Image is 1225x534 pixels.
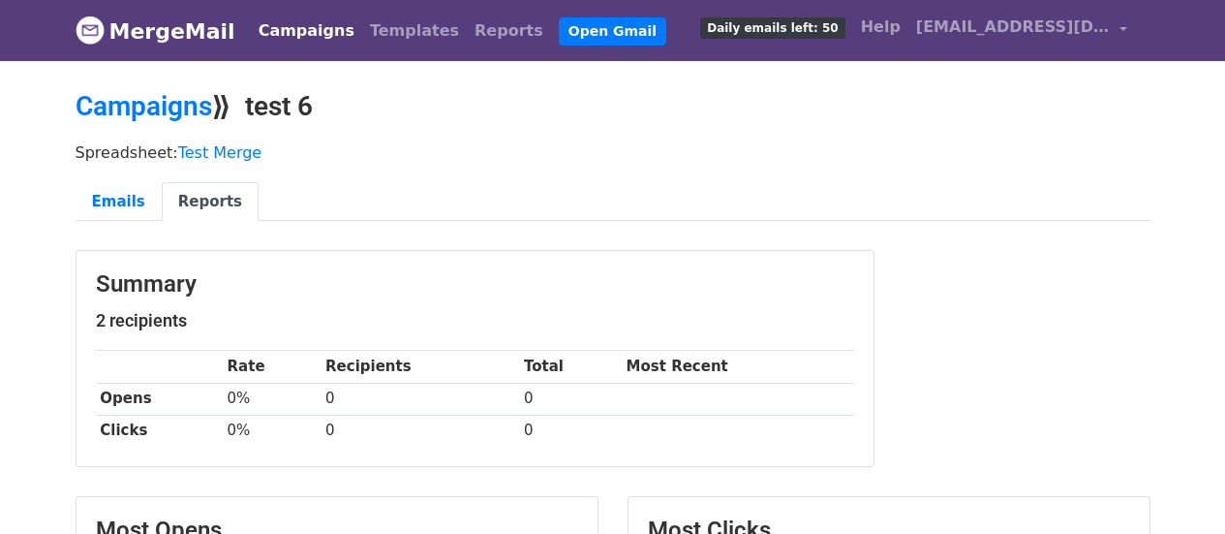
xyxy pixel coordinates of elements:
[519,383,622,415] td: 0
[251,12,362,50] a: Campaigns
[700,17,844,39] span: Daily emails left: 50
[96,310,854,331] h5: 2 recipients
[321,383,519,415] td: 0
[559,17,666,46] a: Open Gmail
[362,12,467,50] a: Templates
[76,90,212,122] a: Campaigns
[223,383,322,415] td: 0%
[76,90,1150,123] h2: ⟫ test 6
[908,8,1135,53] a: [EMAIL_ADDRESS][DOMAIN_NAME]
[622,351,854,383] th: Most Recent
[96,270,854,298] h3: Summary
[853,8,908,47] a: Help
[916,16,1110,39] span: [EMAIL_ADDRESS][DOMAIN_NAME]
[178,143,262,162] a: Test Merge
[96,383,223,415] th: Opens
[223,415,322,447] td: 0%
[76,11,235,51] a: MergeMail
[76,16,105,45] img: MergeMail logo
[519,415,622,447] td: 0
[223,351,322,383] th: Rate
[519,351,622,383] th: Total
[96,415,223,447] th: Clicks
[162,182,259,222] a: Reports
[321,415,519,447] td: 0
[321,351,519,383] th: Recipients
[467,12,551,50] a: Reports
[692,8,852,47] a: Daily emails left: 50
[76,182,162,222] a: Emails
[76,142,1150,163] p: Spreadsheet:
